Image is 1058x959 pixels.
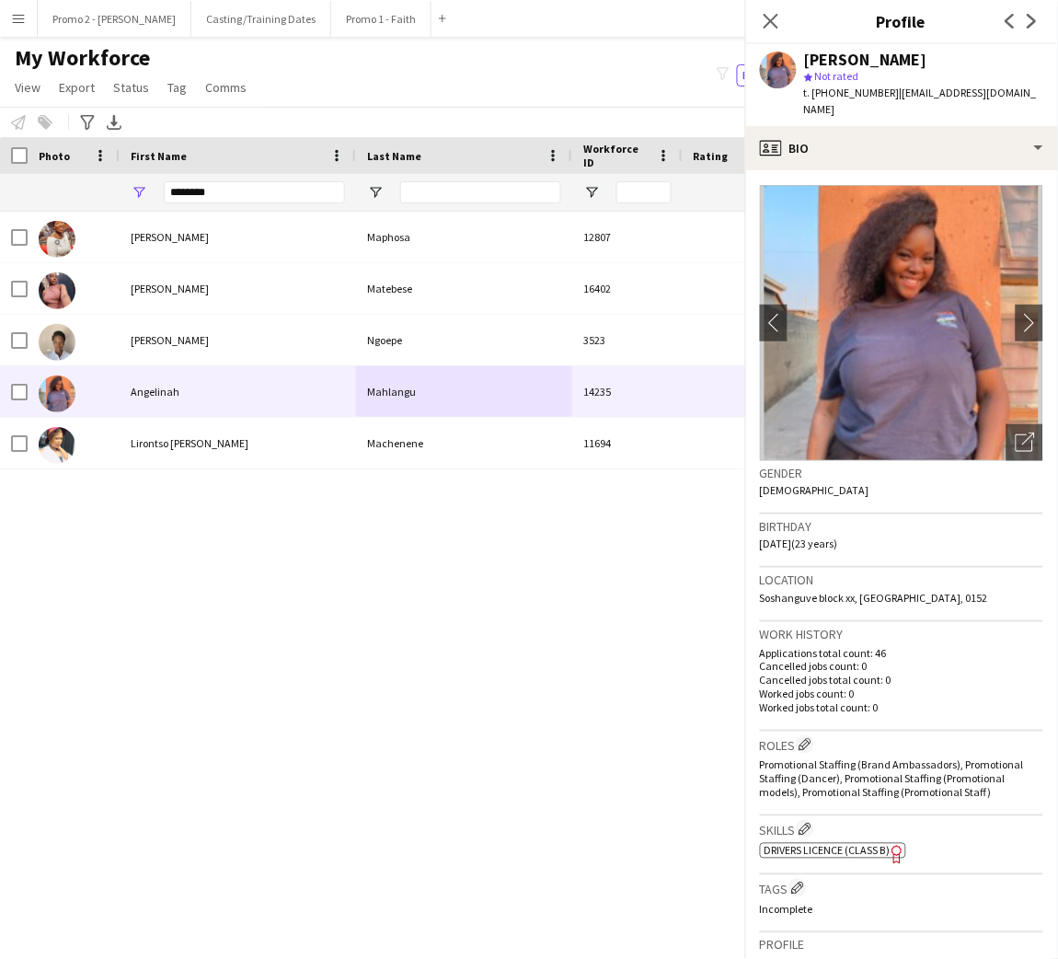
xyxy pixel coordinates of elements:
span: Status [113,79,149,96]
p: Applications total count: 46 [760,646,1043,660]
span: Promotional Staffing (Brand Ambassadors), Promotional Staffing (Dancer), Promotional Staffing (Pr... [760,758,1024,800]
button: Promo 2 - [PERSON_NAME] [38,1,191,37]
h3: Tags [760,879,1043,898]
h3: Profile [760,937,1043,953]
div: Mahlangu [356,366,572,417]
div: Maphosa [356,212,572,262]
span: Not rated [815,69,859,83]
span: Soshanguve block xx, [GEOGRAPHIC_DATA], 0152 [760,591,988,605]
span: Export [59,79,95,96]
a: View [7,75,48,99]
span: First Name [131,149,187,163]
input: First Name Filter Input [164,181,345,203]
a: Tag [160,75,194,99]
img: Angelina Matebese [39,272,75,309]
span: Last Name [367,149,421,163]
img: Lirontso Angelina Machenene [39,427,75,464]
span: Workforce ID [583,142,650,169]
app-action-btn: Advanced filters [76,111,98,133]
span: Drivers Licence (Class B) [765,844,891,858]
button: Open Filter Menu [131,184,147,201]
button: Everyone11,283 [737,64,834,87]
div: Open photos pop-in [1006,424,1043,461]
img: Angelina Maphosa [39,221,75,258]
span: [DEMOGRAPHIC_DATA] [760,483,869,497]
div: Angelinah [120,366,356,417]
button: Promo 1 - Faith [331,1,431,37]
div: 11694 [572,418,683,468]
span: Comms [205,79,247,96]
a: Export [52,75,102,99]
app-action-btn: Export XLSX [103,111,125,133]
h3: Work history [760,626,1043,642]
span: My Workforce [15,44,150,72]
p: Cancelled jobs total count: 0 [760,674,1043,687]
p: Cancelled jobs count: 0 [760,660,1043,674]
input: Last Name Filter Input [400,181,561,203]
h3: Profile [745,9,1058,33]
p: Incomplete [760,903,1043,917]
div: Ngoepe [356,315,572,365]
p: Worked jobs total count: 0 [760,701,1043,715]
button: Casting/Training Dates [191,1,331,37]
input: Workforce ID Filter Input [616,181,672,203]
img: Angelina Ramokone Ngoepe [39,324,75,361]
div: 16402 [572,263,683,314]
img: Crew avatar or photo [760,185,1043,461]
div: [PERSON_NAME] [804,52,927,68]
div: [PERSON_NAME] [120,212,356,262]
div: 14235 [572,366,683,417]
span: | [EMAIL_ADDRESS][DOMAIN_NAME] [804,86,1037,116]
span: [DATE] (23 years) [760,537,838,550]
div: Lirontso [PERSON_NAME] [120,418,356,468]
button: Open Filter Menu [367,184,384,201]
div: [PERSON_NAME] [120,263,356,314]
span: t. [PHONE_NUMBER] [804,86,900,99]
h3: Gender [760,465,1043,481]
span: Rating [694,149,729,163]
h3: Roles [760,735,1043,755]
a: Status [106,75,156,99]
div: Matebese [356,263,572,314]
div: 12807 [572,212,683,262]
span: View [15,79,40,96]
span: Tag [167,79,187,96]
button: Open Filter Menu [583,184,600,201]
h3: Location [760,572,1043,588]
a: Comms [198,75,254,99]
h3: Birthday [760,518,1043,535]
div: 3523 [572,315,683,365]
img: Angelinah Mahlangu [39,376,75,412]
span: Photo [39,149,70,163]
div: [PERSON_NAME] [120,315,356,365]
div: Machenene [356,418,572,468]
p: Worked jobs count: 0 [760,687,1043,701]
h3: Skills [760,820,1043,839]
div: Bio [745,126,1058,170]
